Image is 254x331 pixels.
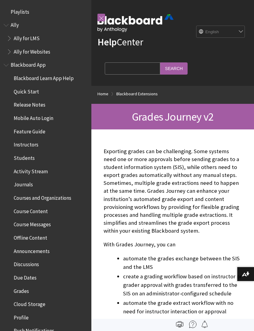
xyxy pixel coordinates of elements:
[11,60,46,68] span: Blackboard App
[97,90,108,98] a: Home
[189,321,196,328] img: More help
[14,113,53,121] span: Mobile Auto Login
[176,321,183,328] img: Print
[116,90,158,98] a: Blackboard Extensions
[14,273,37,281] span: Due Dates
[14,73,74,81] span: Blackboard Learn App Help
[123,254,242,271] li: automate the grades exchange between the SIS and the LMS
[97,36,143,48] a: HelpCenter
[14,193,71,201] span: Courses and Organizations
[104,241,242,248] p: With Grades Journey, you can
[14,33,40,41] span: Ally for LMS
[14,180,33,188] span: Journals
[14,233,47,241] span: Offline Content
[14,206,48,214] span: Course Content
[123,299,242,316] li: automate the grade extract workflow with no need for instructor interaction or approval
[14,166,48,174] span: Activity Stream
[123,272,242,298] li: create a grading workflow based on instructor or grader approval with grades transferred to the S...
[14,246,50,254] span: Announcements
[11,7,29,15] span: Playlists
[14,153,35,161] span: Students
[97,36,117,48] strong: Help
[201,321,208,328] img: Follow this page
[14,47,50,55] span: Ally for Websites
[14,259,39,267] span: Discussions
[132,110,213,124] span: Grades Journey v2
[14,286,29,294] span: Grades
[11,20,19,28] span: Ally
[104,147,242,235] p: Exporting grades can be challenging. Some systems need one or more approvals before sending grade...
[97,14,174,32] img: Blackboard by Anthology
[14,86,39,95] span: Quick Start
[196,26,245,38] select: Site Language Selector
[4,7,88,17] nav: Book outline for Playlists
[14,140,38,148] span: Instructors
[14,312,29,321] span: Profile
[14,126,45,135] span: Feature Guide
[14,100,45,108] span: Release Notes
[14,299,45,307] span: Cloud Storage
[14,220,51,228] span: Course Messages
[160,62,188,74] input: Search
[4,20,88,57] nav: Book outline for Anthology Ally Help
